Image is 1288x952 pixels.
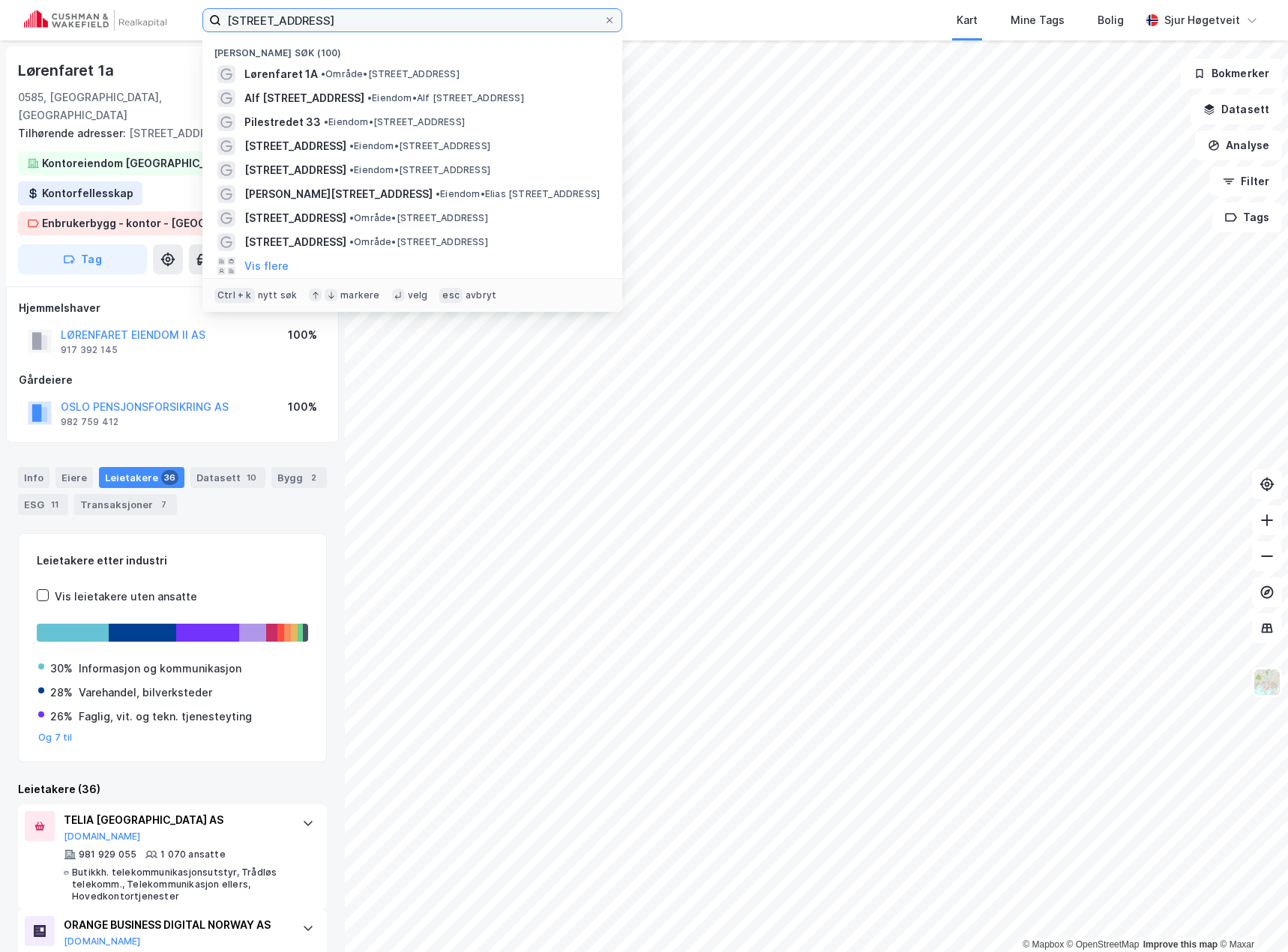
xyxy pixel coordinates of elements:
span: • [436,188,440,199]
span: Område • [STREET_ADDRESS] [321,68,460,80]
div: 36 [161,470,178,485]
span: Eiendom • Elias [STREET_ADDRESS] [436,188,600,200]
span: • [367,92,372,103]
div: velg [408,289,428,301]
div: markere [340,289,379,301]
div: 100% [288,326,317,344]
span: [STREET_ADDRESS] [244,233,346,251]
span: [STREET_ADDRESS] [244,209,346,227]
span: • [349,236,354,247]
button: Tags [1212,202,1282,232]
a: OpenStreetMap [1067,939,1140,950]
div: 30% [50,660,73,678]
span: Eiendom • [STREET_ADDRESS] [349,140,490,152]
button: Bokmerker [1181,58,1282,88]
div: Kontoreiendom [GEOGRAPHIC_DATA] [42,154,236,172]
button: Vis flere [244,257,289,275]
span: • [349,164,354,175]
div: Datasett [190,467,265,488]
div: Hjemmelshaver [19,299,326,317]
button: Filter [1210,166,1282,196]
img: cushman-wakefield-realkapital-logo.202ea83816669bd177139c58696a8fa1.svg [24,10,166,31]
span: Tilhørende adresser: [18,127,129,139]
span: Alf [STREET_ADDRESS] [244,89,364,107]
button: [DOMAIN_NAME] [64,936,141,948]
span: • [321,68,325,79]
div: 28% [50,684,73,702]
div: Sjur Høgetveit [1164,11,1240,29]
span: Eiendom • Alf [STREET_ADDRESS] [367,92,524,104]
div: avbryt [466,289,496,301]
img: Z [1253,668,1281,696]
div: Leietakere etter industri [37,552,308,570]
div: Mine Tags [1011,11,1065,29]
div: Butikkh. telekommunikasjonsutstyr, Trådløs telekomm., Telekommunikasjon ellers, Hovedkontortjenester [72,867,287,903]
div: Eiere [55,467,93,488]
span: [PERSON_NAME][STREET_ADDRESS] [244,185,433,203]
span: Pilestredet 33 [244,113,321,131]
span: Eiendom • [STREET_ADDRESS] [324,116,465,128]
div: [PERSON_NAME] søk (100) [202,35,622,62]
span: [STREET_ADDRESS] [244,161,346,179]
span: Område • [STREET_ADDRESS] [349,236,488,248]
button: Datasett [1191,94,1282,124]
div: nytt søk [258,289,298,301]
div: 7 [156,497,171,512]
div: 10 [244,470,259,485]
div: Kontorfellesskap [42,184,133,202]
div: Bygg [271,467,327,488]
div: Faglig, vit. og tekn. tjenesteyting [79,708,252,726]
div: ORANGE BUSINESS DIGITAL NORWAY AS [64,916,287,934]
div: Varehandel, bilverksteder [79,684,212,702]
div: Bolig [1098,11,1124,29]
div: Lørenfaret 1a [18,58,116,82]
div: [STREET_ADDRESS] [18,124,315,142]
div: 917 392 145 [61,344,118,356]
input: Søk på adresse, matrikkel, gårdeiere, leietakere eller personer [221,9,604,31]
span: [STREET_ADDRESS] [244,137,346,155]
div: Info [18,467,49,488]
div: esc [439,288,463,303]
span: • [324,116,328,127]
div: Informasjon og kommunikasjon [79,660,241,678]
div: TELIA [GEOGRAPHIC_DATA] AS [64,811,287,829]
span: • [349,140,354,151]
a: Mapbox [1023,939,1064,950]
span: Lørenfaret 1A [244,65,318,83]
div: 1 070 ansatte [160,849,226,861]
div: Transaksjoner [74,494,177,515]
span: • [349,212,354,223]
div: 2 [306,470,321,485]
span: Eiendom • [STREET_ADDRESS] [349,164,490,176]
div: 0585, [GEOGRAPHIC_DATA], [GEOGRAPHIC_DATA] [18,88,213,124]
div: Leietakere [99,467,184,488]
div: Enbrukerbygg - kontor - [GEOGRAPHIC_DATA] [42,214,282,232]
iframe: Chat Widget [1213,880,1288,952]
button: Og 7 til [38,732,73,744]
div: 11 [47,497,62,512]
div: 981 929 055 [79,849,136,861]
a: Improve this map [1143,939,1218,950]
div: Leietakere (36) [18,780,327,798]
div: 982 759 412 [61,416,118,428]
div: Ctrl + k [214,288,255,303]
span: Område • [STREET_ADDRESS] [349,212,488,224]
button: Tag [18,244,147,274]
div: Kontrollprogram for chat [1213,880,1288,952]
div: Kart [957,11,978,29]
div: ESG [18,494,68,515]
div: Gårdeiere [19,371,326,389]
div: 26% [50,708,73,726]
div: 100% [288,398,317,416]
button: Analyse [1195,130,1282,160]
div: Vis leietakere uten ansatte [55,588,197,606]
button: [DOMAIN_NAME] [64,831,141,843]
